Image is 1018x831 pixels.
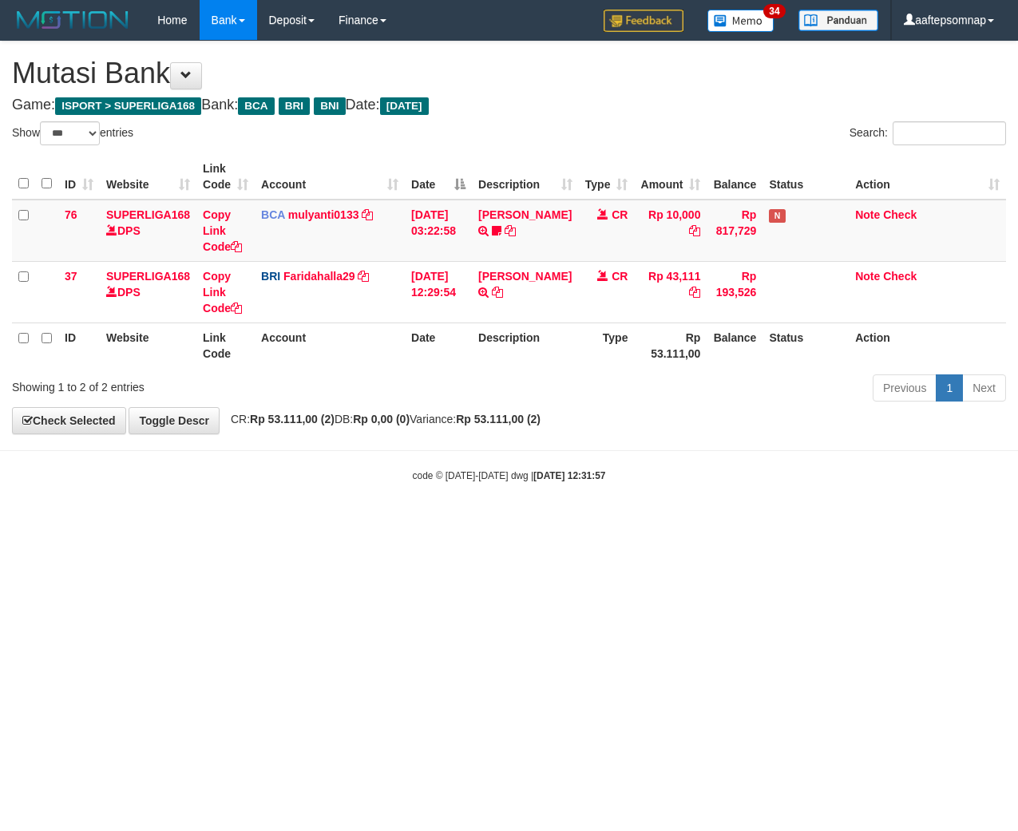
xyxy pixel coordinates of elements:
[380,97,429,115] span: [DATE]
[40,121,100,145] select: Showentries
[763,4,785,18] span: 34
[12,121,133,145] label: Show entries
[279,97,310,115] span: BRI
[196,323,255,368] th: Link Code
[106,208,190,221] a: SUPERLIGA168
[55,97,201,115] span: ISPORT > SUPERLIGA168
[250,413,335,425] strong: Rp 53.111,00 (2)
[100,323,196,368] th: Website
[405,154,472,200] th: Date: activate to sort column descending
[12,407,126,434] a: Check Selected
[936,374,963,402] a: 1
[579,323,635,368] th: Type
[707,154,763,200] th: Balance
[358,270,369,283] a: Copy Faridahalla29 to clipboard
[478,208,572,221] a: [PERSON_NAME]
[492,286,503,299] a: Copy ALI MASHUDI to clipboard
[283,270,355,283] a: Faridahalla29
[634,154,707,200] th: Amount: activate to sort column ascending
[255,323,405,368] th: Account
[893,121,1006,145] input: Search:
[196,154,255,200] th: Link Code: activate to sort column ascending
[798,10,878,31] img: panduan.png
[962,374,1006,402] a: Next
[405,200,472,262] td: [DATE] 03:22:58
[612,208,628,221] span: CR
[707,261,763,323] td: Rp 193,526
[634,261,707,323] td: Rp 43,111
[472,323,578,368] th: Description
[855,270,880,283] a: Note
[850,121,1006,145] label: Search:
[634,323,707,368] th: Rp 53.111,00
[873,374,937,402] a: Previous
[883,270,917,283] a: Check
[129,407,220,434] a: Toggle Descr
[58,154,100,200] th: ID: activate to sort column ascending
[362,208,373,221] a: Copy mulyanti0133 to clipboard
[689,286,700,299] a: Copy Rp 43,111 to clipboard
[12,8,133,32] img: MOTION_logo.png
[12,373,412,395] div: Showing 1 to 2 of 2 entries
[405,323,472,368] th: Date
[106,270,190,283] a: SUPERLIGA168
[100,200,196,262] td: DPS
[223,413,541,425] span: CR: DB: Variance:
[65,208,77,221] span: 76
[58,323,100,368] th: ID
[849,154,1006,200] th: Action: activate to sort column ascending
[261,208,285,221] span: BCA
[456,413,541,425] strong: Rp 53.111,00 (2)
[612,270,628,283] span: CR
[763,323,849,368] th: Status
[100,154,196,200] th: Website: activate to sort column ascending
[849,323,1006,368] th: Action
[855,208,880,221] a: Note
[413,470,606,481] small: code © [DATE]-[DATE] dwg |
[12,97,1006,113] h4: Game: Bank: Date:
[203,208,242,253] a: Copy Link Code
[579,154,635,200] th: Type: activate to sort column ascending
[604,10,683,32] img: Feedback.jpg
[634,200,707,262] td: Rp 10,000
[288,208,359,221] a: mulyanti0133
[65,270,77,283] span: 37
[505,224,516,237] a: Copy DEWI PITRI NINGSIH to clipboard
[12,57,1006,89] h1: Mutasi Bank
[883,208,917,221] a: Check
[255,154,405,200] th: Account: activate to sort column ascending
[314,97,345,115] span: BNI
[472,154,578,200] th: Description: activate to sort column ascending
[478,270,572,283] a: [PERSON_NAME]
[100,261,196,323] td: DPS
[707,200,763,262] td: Rp 817,729
[689,224,700,237] a: Copy Rp 10,000 to clipboard
[203,270,242,315] a: Copy Link Code
[707,323,763,368] th: Balance
[261,270,280,283] span: BRI
[769,209,785,223] span: Has Note
[763,154,849,200] th: Status
[707,10,774,32] img: Button%20Memo.svg
[238,97,274,115] span: BCA
[353,413,410,425] strong: Rp 0,00 (0)
[533,470,605,481] strong: [DATE] 12:31:57
[405,261,472,323] td: [DATE] 12:29:54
